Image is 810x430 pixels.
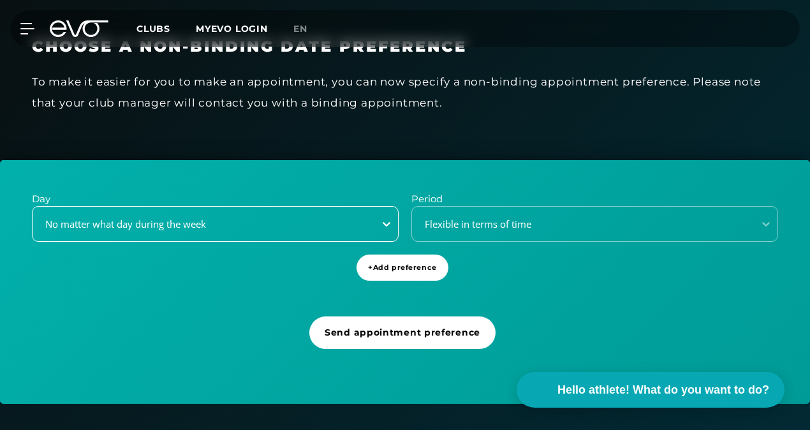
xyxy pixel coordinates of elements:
[557,382,769,399] span: Hello athlete! What do you want to do?
[32,192,399,207] p: Day
[368,262,436,273] span: +
[32,75,761,108] font: To make it easier for you to make an appointment, you can now specify a non-binding appointment p...
[357,255,453,304] a: +Add preference
[373,263,437,272] font: Add preference
[196,23,268,34] a: MYEVO LOGIN
[293,22,323,36] a: En
[325,326,480,339] span: Send appointment preference
[309,316,501,372] a: Send appointment preference
[517,372,784,408] button: Hello athlete! What do you want to do?
[136,23,170,34] span: Clubs
[411,192,778,207] p: Period
[413,217,745,232] div: Flexible in terms of time
[136,22,196,34] a: Clubs
[34,217,365,232] div: No matter what day during the week
[293,23,307,34] span: En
